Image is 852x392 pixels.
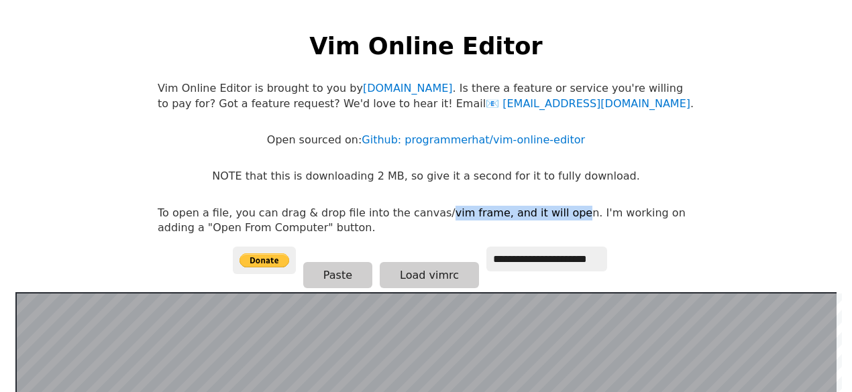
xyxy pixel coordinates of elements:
[158,206,694,236] p: To open a file, you can drag & drop file into the canvas/vim frame, and it will open. I'm working...
[212,169,639,184] p: NOTE that this is downloading 2 MB, so give it a second for it to fully download.
[362,133,585,146] a: Github: programmerhat/vim-online-editor
[303,262,372,288] button: Paste
[267,133,585,147] p: Open sourced on:
[363,82,453,94] a: [DOMAIN_NAME]
[158,81,694,111] p: Vim Online Editor is brought to you by . Is there a feature or service you're willing to pay for?...
[486,97,690,110] a: [EMAIL_ADDRESS][DOMAIN_NAME]
[309,29,542,62] h1: Vim Online Editor
[380,262,479,288] button: Load vimrc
